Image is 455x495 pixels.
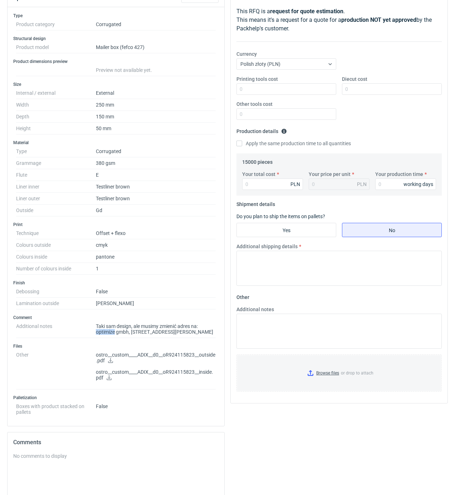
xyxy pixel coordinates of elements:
[290,181,300,188] div: PLN
[96,369,216,381] p: ostro__custom____ADIX__d0__oR924115823__inside.pdf
[236,126,287,134] legend: Production details
[237,355,441,391] label: or drop to attach
[236,140,351,147] label: Apply the same production time to all quantities
[242,178,303,190] input: 0
[375,171,423,178] label: Your production time
[236,243,298,250] label: Additional shipping details
[236,223,336,237] label: Yes
[236,199,275,207] legend: Shipment details
[16,193,96,205] dt: Liner outer
[16,227,96,239] dt: Technique
[16,251,96,263] dt: Colours inside
[16,263,96,275] dt: Number of colours inside
[16,111,96,123] dt: Depth
[13,59,219,64] h3: Product dimensions preview
[242,156,273,165] legend: 15000 pieces
[236,214,325,219] label: Do you plan to ship the items on pallets?
[96,286,216,298] dd: False
[16,401,96,415] dt: Boxes with product stacked on pallets
[96,227,216,239] dd: Offset + flexo
[13,140,219,146] h3: Material
[13,280,219,286] h3: Finish
[96,320,216,338] dd: Taki sam design, ale musimy zmienić adres na: optimize gmbh, [STREET_ADDRESS][PERSON_NAME]
[342,75,367,83] label: Diecut cost
[16,205,96,216] dt: Outside
[236,50,257,58] label: Currency
[13,36,219,41] h3: Structural design
[96,263,216,275] dd: 1
[13,222,219,227] h3: Print
[16,169,96,181] dt: Flute
[16,87,96,99] dt: Internal / external
[96,146,216,157] dd: Corrugated
[13,82,219,87] h3: Size
[13,395,219,401] h3: Palletization
[13,13,219,19] h3: Type
[16,239,96,251] dt: Colours outside
[13,315,219,320] h3: Comment
[270,8,343,15] strong: request for quote estimation
[236,75,278,83] label: Printing tools cost
[96,67,152,73] span: Preview not available yet.
[16,146,96,157] dt: Type
[16,349,96,389] dt: Other
[16,41,96,53] dt: Product model
[16,181,96,193] dt: Liner inner
[242,171,275,178] label: Your total cost
[96,251,216,263] dd: pantone
[96,87,216,99] dd: External
[96,19,216,30] dd: Corrugated
[13,343,219,349] h3: Files
[96,41,216,53] dd: Mailer box (fefco 427)
[240,61,280,67] span: Polish złoty (PLN)
[236,83,336,95] input: 0
[236,306,274,313] label: Additional notes
[236,101,273,108] label: Other tools cost
[96,298,216,309] dd: [PERSON_NAME]
[16,320,96,338] dt: Additional notes
[16,19,96,30] dt: Product category
[16,99,96,111] dt: Width
[236,108,336,120] input: 0
[357,181,367,188] div: PLN
[96,123,216,134] dd: 50 mm
[342,83,442,95] input: 0
[16,123,96,134] dt: Height
[375,178,436,190] input: 0
[96,111,216,123] dd: 150 mm
[13,452,219,460] div: No comments to display
[96,99,216,111] dd: 250 mm
[342,223,442,237] label: No
[96,169,216,181] dd: E
[96,239,216,251] dd: cmyk
[96,157,216,169] dd: 380 gsm
[309,171,351,178] label: Your price per unit
[16,286,96,298] dt: Debossing
[16,157,96,169] dt: Grammage
[96,352,216,364] p: ostro__custom____ADIX__d0__oR924115823__outside.pdf
[96,205,216,216] dd: Gd
[403,181,433,188] div: working days
[236,7,442,33] p: This RFQ is a . This means it's a request for a quote for a by the Packhelp's customer.
[341,16,416,23] strong: production NOT yet approved
[236,291,249,300] legend: Other
[96,193,216,205] dd: Testliner brown
[16,298,96,309] dt: Lamination outside
[96,181,216,193] dd: Testliner brown
[96,401,216,415] dd: False
[13,438,219,447] h2: Comments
